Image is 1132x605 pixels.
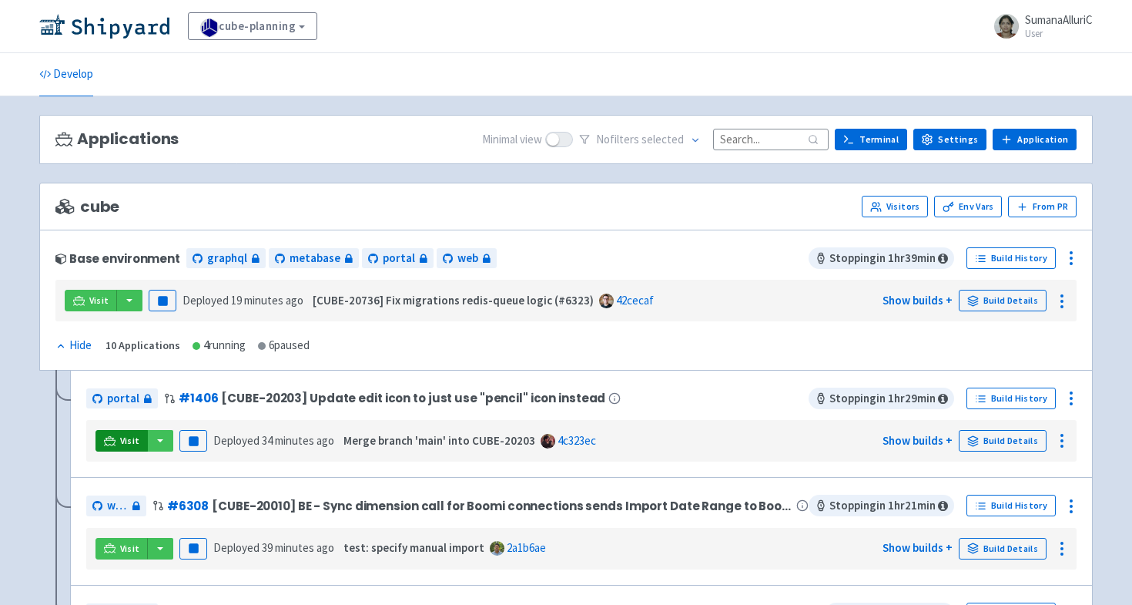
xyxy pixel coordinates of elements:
[313,293,594,308] strong: [CUBE-20736] Fix migrations redis-queue logic (#6323)
[86,388,158,409] a: portal
[343,433,535,448] strong: Merge branch 'main' into CUBE-20203
[149,290,176,311] button: Pause
[596,131,684,149] span: No filter s
[913,129,986,150] a: Settings
[179,538,207,560] button: Pause
[616,293,654,308] a: 42cecaf
[966,495,1056,516] a: Build History
[713,129,829,150] input: Search...
[959,430,1047,452] a: Build Details
[213,433,334,448] span: Deployed
[221,392,605,405] span: [CUBE-20203] Update edit icon to just use "pencil" icon instead
[993,129,1077,150] a: Application
[212,499,793,513] span: [CUBE-20010] BE - Sync dimension call for Boomi connections sends Import Date Range to Boomi
[835,129,907,150] a: Terminal
[55,337,92,355] div: Hide
[985,14,1093,39] a: SumanaAlluriC User
[105,337,180,355] div: 10 Applications
[882,540,953,555] a: Show builds +
[862,196,928,217] a: Visitors
[120,543,140,555] span: Visit
[959,290,1047,311] a: Build Details
[55,337,93,355] button: Hide
[558,433,596,448] a: 4c323ec
[65,290,117,311] a: Visit
[1008,196,1077,217] button: From PR
[258,337,310,355] div: 6 paused
[39,14,169,39] img: Shipyard logo
[262,433,334,448] time: 34 minutes ago
[882,293,953,308] a: Show builds +
[207,250,247,267] span: graphql
[213,540,334,555] span: Deployed
[120,435,140,447] span: Visit
[55,130,179,148] h3: Applications
[193,337,246,355] div: 4 running
[362,248,434,269] a: portal
[934,196,1002,217] a: Env Vars
[457,250,478,267] span: web
[482,131,542,149] span: Minimal view
[809,247,954,269] span: Stopping in 1 hr 39 min
[86,496,146,516] a: web
[507,540,546,555] a: 2a1b6ae
[966,247,1056,269] a: Build History
[95,430,148,452] a: Visit
[269,248,359,269] a: metabase
[1025,12,1093,27] span: SumanaAlluriC
[179,390,218,406] a: #1406
[95,538,148,560] a: Visit
[107,390,139,408] span: portal
[966,388,1056,409] a: Build History
[262,540,334,555] time: 39 minutes ago
[107,497,128,515] span: web
[290,250,340,267] span: metabase
[39,53,93,96] a: Develop
[809,388,954,409] span: Stopping in 1 hr 29 min
[1025,29,1093,39] small: User
[882,433,953,448] a: Show builds +
[167,498,209,514] a: #6308
[231,293,303,308] time: 19 minutes ago
[437,248,497,269] a: web
[959,538,1047,560] a: Build Details
[343,540,484,555] strong: test: specify manual import
[183,293,303,308] span: Deployed
[55,252,180,265] div: Base environment
[179,430,207,452] button: Pause
[809,495,954,516] span: Stopping in 1 hr 21 min
[188,12,317,40] a: cube-planning
[641,132,684,146] span: selected
[186,248,266,269] a: graphql
[89,294,109,307] span: Visit
[55,198,119,216] span: cube
[383,250,415,267] span: portal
